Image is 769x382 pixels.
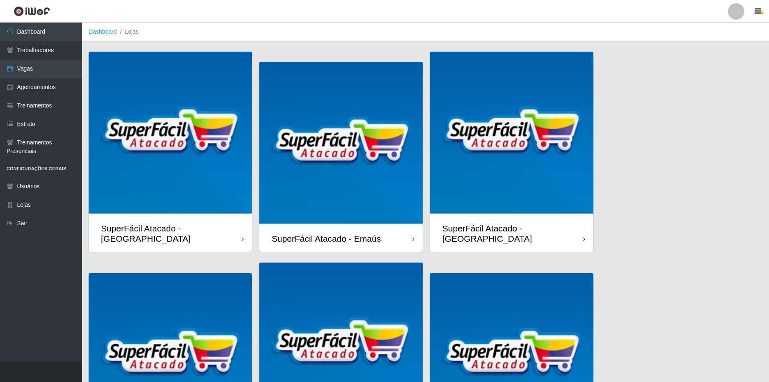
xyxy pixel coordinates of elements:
[117,27,139,36] li: Lojas
[259,62,423,225] img: cardImg
[272,233,381,244] div: SuperFácil Atacado - Emaús
[89,52,252,252] a: SuperFácil Atacado - [GEOGRAPHIC_DATA]
[442,223,583,244] div: SuperFácil Atacado - [GEOGRAPHIC_DATA]
[82,23,769,41] nav: breadcrumb
[14,6,50,16] img: CoreUI Logo
[430,52,593,252] a: SuperFácil Atacado - [GEOGRAPHIC_DATA]
[101,223,242,244] div: SuperFácil Atacado - [GEOGRAPHIC_DATA]
[89,28,117,35] a: Dashboard
[259,62,423,252] a: SuperFácil Atacado - Emaús
[89,52,252,215] img: cardImg
[430,52,593,215] img: cardImg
